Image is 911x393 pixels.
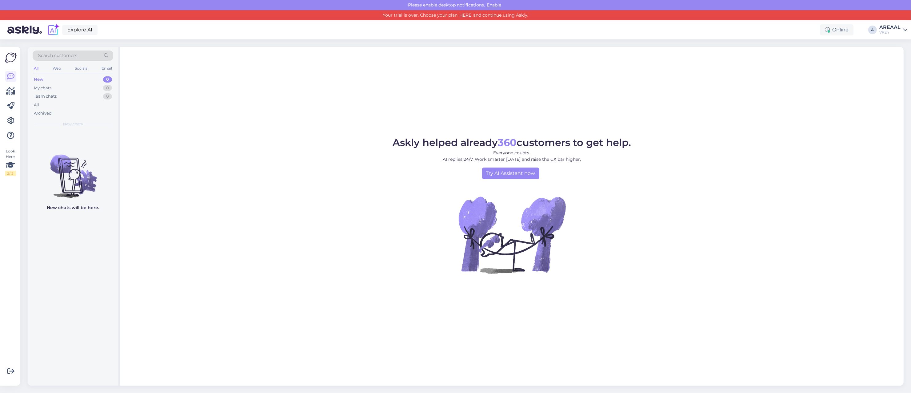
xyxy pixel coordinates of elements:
img: No chats [28,144,118,199]
span: Enable [485,2,503,8]
img: No Chat active [457,179,567,290]
div: Online [820,24,853,35]
div: All [34,102,39,108]
div: VR24 [879,30,901,35]
img: explore-ai [47,23,60,36]
span: Search customers [38,52,77,59]
span: Askly helped already customers to get help. [393,136,631,148]
span: New chats [63,121,83,127]
div: A [868,26,877,34]
div: Team chats [34,93,57,99]
div: Socials [74,64,89,72]
b: 360 [498,136,517,148]
a: Try AI Assistant now [482,168,539,179]
div: 0 [103,76,112,83]
div: My chats [34,85,51,91]
div: Archived [34,110,52,116]
div: Look Here [5,148,16,176]
div: All [33,64,40,72]
div: AREAAL [879,25,901,30]
div: 0 [103,93,112,99]
p: Everyone counts. AI replies 24/7. Work smarter [DATE] and raise the CX bar higher. [393,150,631,163]
a: HERE [457,12,473,18]
img: Askly Logo [5,52,17,63]
a: Explore AI [62,25,98,35]
div: Email [100,64,113,72]
div: 2 / 3 [5,171,16,176]
p: New chats will be here. [47,205,99,211]
div: New [34,76,43,83]
a: AREAALVR24 [879,25,907,35]
div: Web [51,64,62,72]
div: 0 [103,85,112,91]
